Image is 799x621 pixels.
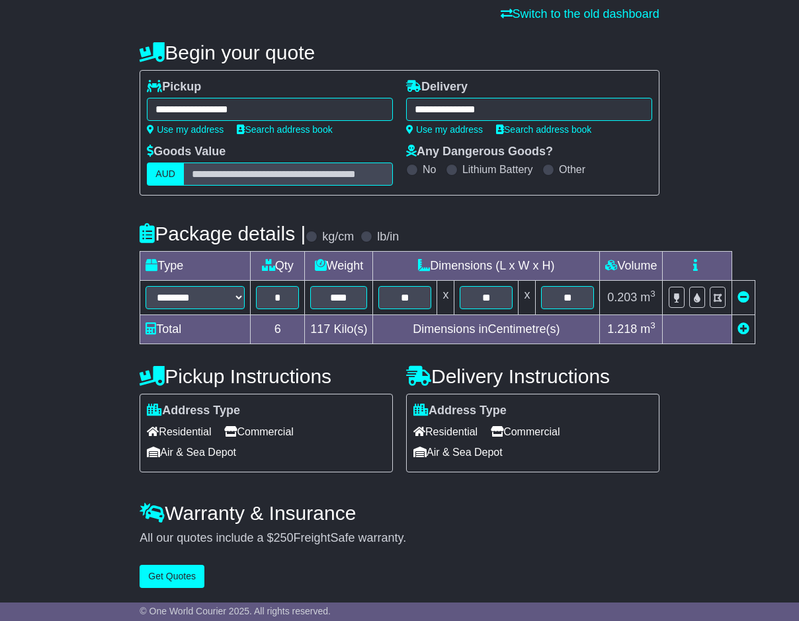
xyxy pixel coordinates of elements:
a: Add new item [737,322,749,336]
img: logo_orange.svg [21,21,32,32]
td: Dimensions in Centimetre(s) [373,315,600,344]
td: Qty [251,252,305,281]
label: AUD [147,163,184,186]
h4: Warranty & Insurance [140,502,659,524]
img: tab_keywords_by_traffic_grey.svg [134,77,144,87]
h4: Begin your quote [140,42,659,63]
img: website_grey.svg [21,34,32,45]
span: Air & Sea Depot [147,442,236,462]
label: Pickup [147,80,201,94]
div: Domain: [DOMAIN_NAME] [34,34,146,45]
span: m [640,322,655,336]
span: 250 [273,531,293,544]
td: Volume [600,252,663,281]
span: 0.203 [607,291,637,304]
label: kg/cm [322,230,354,244]
span: Air & Sea Depot [413,442,503,462]
div: Keywords by Traffic [148,78,218,87]
a: Use my address [406,124,483,135]
td: Weight [305,252,373,281]
span: Commercial [224,421,293,442]
label: Any Dangerous Goods? [406,145,553,159]
td: Type [140,252,251,281]
h4: Package details | [140,223,306,244]
h4: Pickup Instructions [140,365,393,387]
label: Goods Value [147,145,226,159]
span: © One World Courier 2025. All rights reserved. [140,606,331,616]
div: All our quotes include a $ FreightSafe warranty. [140,531,659,546]
span: m [640,291,655,304]
span: Residential [147,421,211,442]
label: Other [559,163,585,176]
td: Total [140,315,251,344]
label: Delivery [406,80,468,94]
div: Domain Overview [53,78,118,87]
td: Kilo(s) [305,315,373,344]
sup: 3 [650,320,655,330]
span: 1.218 [607,322,637,336]
td: x [519,281,536,315]
a: Remove this item [737,291,749,304]
span: 117 [310,322,330,336]
a: Search address book [496,124,591,135]
label: No [423,163,436,176]
td: 6 [251,315,305,344]
a: Use my address [147,124,224,135]
td: x [437,281,454,315]
label: Address Type [413,404,507,418]
a: Switch to the old dashboard [501,7,659,20]
img: tab_domain_overview_orange.svg [38,77,49,87]
sup: 3 [650,289,655,299]
label: Address Type [147,404,240,418]
td: Dimensions (L x W x H) [373,252,600,281]
span: Commercial [491,421,560,442]
div: v 4.0.25 [37,21,65,32]
button: Get Quotes [140,565,204,588]
label: Lithium Battery [462,163,533,176]
span: Residential [413,421,478,442]
h4: Delivery Instructions [406,365,659,387]
a: Search address book [237,124,332,135]
label: lb/in [377,230,399,244]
